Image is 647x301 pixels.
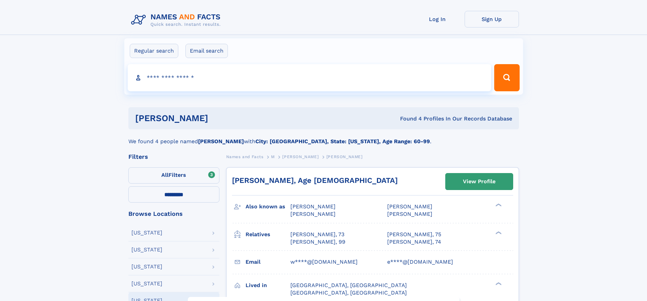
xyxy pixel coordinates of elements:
[128,211,219,217] div: Browse Locations
[387,238,441,246] a: [PERSON_NAME], 74
[131,264,162,269] div: [US_STATE]
[198,138,244,145] b: [PERSON_NAME]
[246,256,290,268] h3: Email
[246,201,290,212] h3: Also known as
[387,211,432,217] span: [PERSON_NAME]
[290,238,345,246] a: [PERSON_NAME], 99
[387,231,441,238] a: [PERSON_NAME], 75
[246,280,290,291] h3: Lived in
[271,152,275,161] a: M
[232,176,398,185] a: [PERSON_NAME], Age [DEMOGRAPHIC_DATA]
[128,129,519,146] div: We found 4 people named with .
[128,154,219,160] div: Filters
[290,282,407,288] span: [GEOGRAPHIC_DATA], [GEOGRAPHIC_DATA]
[185,44,228,58] label: Email search
[131,247,162,252] div: [US_STATE]
[494,281,502,286] div: ❯
[290,289,407,296] span: [GEOGRAPHIC_DATA], [GEOGRAPHIC_DATA]
[246,229,290,240] h3: Relatives
[131,281,162,286] div: [US_STATE]
[226,152,264,161] a: Names and Facts
[465,11,519,27] a: Sign Up
[446,173,513,190] a: View Profile
[494,64,519,91] button: Search Button
[130,44,178,58] label: Regular search
[290,203,336,210] span: [PERSON_NAME]
[128,167,219,184] label: Filters
[131,230,162,236] div: [US_STATE]
[326,154,363,159] span: [PERSON_NAME]
[494,230,502,235] div: ❯
[282,152,319,161] a: [PERSON_NAME]
[290,231,344,238] a: [PERSON_NAME], 73
[282,154,319,159] span: [PERSON_NAME]
[128,11,226,29] img: Logo Names and Facts
[290,211,336,217] span: [PERSON_NAME]
[410,11,465,27] a: Log In
[161,172,168,178] span: All
[255,138,430,145] b: City: [GEOGRAPHIC_DATA], State: [US_STATE], Age Range: 60-99
[135,114,304,123] h1: [PERSON_NAME]
[304,115,512,123] div: Found 4 Profiles In Our Records Database
[463,174,496,189] div: View Profile
[128,64,491,91] input: search input
[494,203,502,207] div: ❯
[387,203,432,210] span: [PERSON_NAME]
[271,154,275,159] span: M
